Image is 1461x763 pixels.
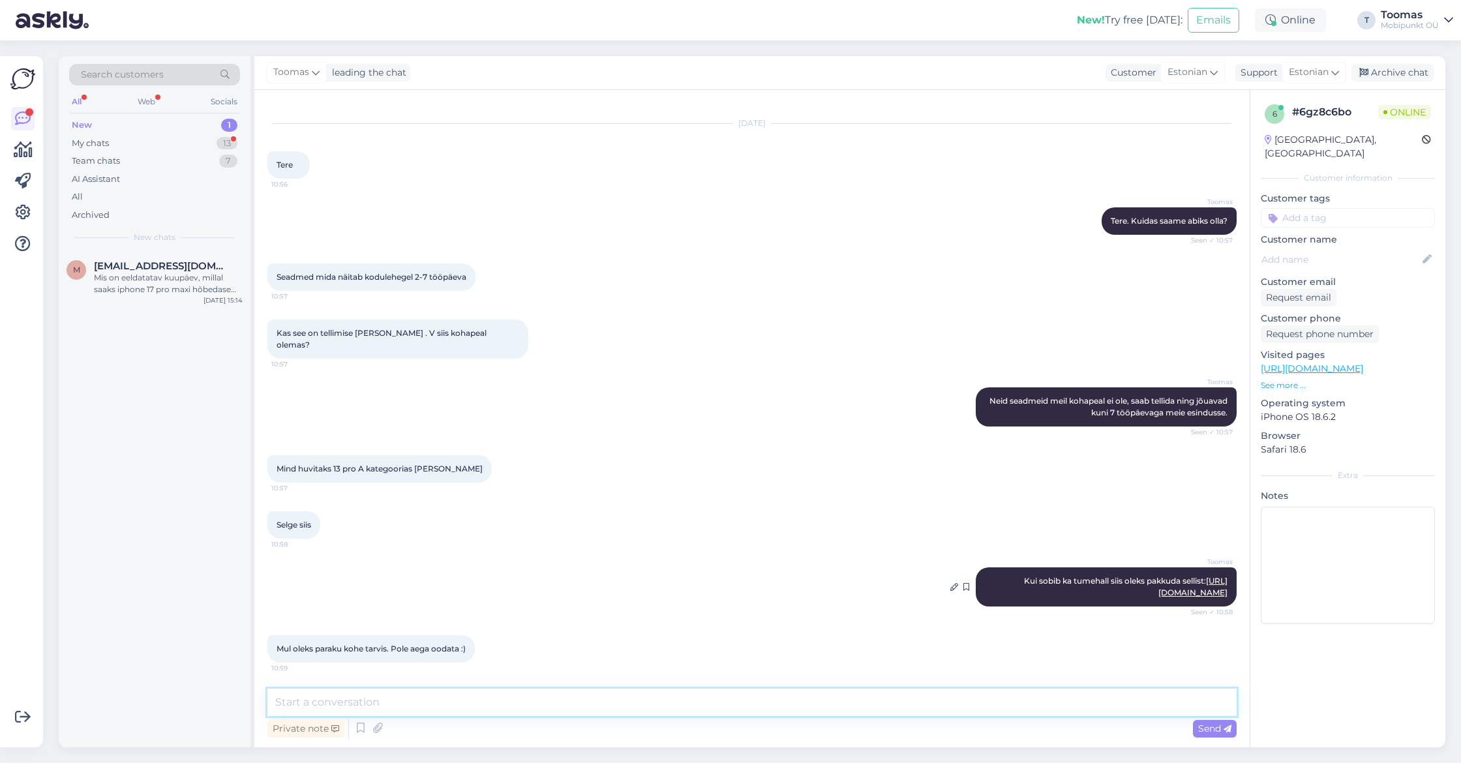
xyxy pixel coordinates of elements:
[1184,197,1233,207] span: Toomas
[1381,10,1453,31] a: ToomasMobipunkt OÜ
[73,265,80,275] span: m
[267,720,344,738] div: Private note
[277,644,466,653] span: Mul oleks paraku kohe tarvis. Pole aega oodata :)
[217,137,237,150] div: 13
[69,93,84,110] div: All
[1265,133,1422,160] div: [GEOGRAPHIC_DATA], [GEOGRAPHIC_DATA]
[277,328,489,350] span: Kas see on tellimise [PERSON_NAME] . V siis kohapeal olemas?
[1292,104,1378,120] div: # 6gz8c6bo
[1184,377,1233,387] span: Toomas
[72,155,120,168] div: Team chats
[1167,65,1207,80] span: Estonian
[1381,10,1439,20] div: Toomas
[135,93,158,110] div: Web
[1261,312,1435,325] p: Customer phone
[1261,208,1435,228] input: Add a tag
[1261,443,1435,456] p: Safari 18.6
[203,295,243,305] div: [DATE] 15:14
[1261,172,1435,184] div: Customer information
[1261,410,1435,424] p: iPhone OS 18.6.2
[72,209,110,222] div: Archived
[267,117,1237,129] div: [DATE]
[271,179,320,189] span: 10:56
[1184,235,1233,245] span: Seen ✓ 10:57
[1273,109,1277,119] span: 6
[72,173,120,186] div: AI Assistant
[1261,325,1379,343] div: Request phone number
[72,119,92,132] div: New
[1378,105,1431,119] span: Online
[277,160,293,170] span: Tere
[989,396,1229,417] span: Neid seadmeid meil kohapeal ei ole, saab tellida ning jõuavad kuni 7 tööpäevaga meie esindusse.
[1261,252,1420,267] input: Add name
[1106,66,1156,80] div: Customer
[94,260,230,272] span: marleenmets55@gmail.com
[1261,380,1435,391] p: See more ...
[271,483,320,493] span: 10:57
[1255,8,1326,32] div: Online
[72,190,83,203] div: All
[1261,289,1336,307] div: Request email
[1184,427,1233,437] span: Seen ✓ 10:57
[1261,489,1435,503] p: Notes
[1184,557,1233,567] span: Toomas
[94,272,243,295] div: Mis on eeldatatav kuupäev, millal saaks iphone 17 pro maxi hõbedase 256GB kätte?
[1077,12,1182,28] div: Try free [DATE]:
[273,65,309,80] span: Toomas
[1261,429,1435,443] p: Browser
[1198,723,1231,734] span: Send
[1381,20,1439,31] div: Mobipunkt OÜ
[327,66,406,80] div: leading the chat
[1261,348,1435,362] p: Visited pages
[271,539,320,549] span: 10:58
[208,93,240,110] div: Socials
[1351,64,1434,82] div: Archive chat
[1184,607,1233,617] span: Seen ✓ 10:58
[271,359,320,369] span: 10:57
[277,464,483,473] span: Mind huvitaks 13 pro A kategoorias [PERSON_NAME]
[219,155,237,168] div: 7
[1261,363,1363,374] a: [URL][DOMAIN_NAME]
[271,292,320,301] span: 10:57
[271,663,320,673] span: 10:59
[1289,65,1329,80] span: Estonian
[277,272,466,282] span: Seadmed mida näitab kodulehegel 2-7 tööpäeva
[134,232,175,243] span: New chats
[81,68,164,82] span: Search customers
[10,67,35,91] img: Askly Logo
[1357,11,1376,29] div: T
[1261,192,1435,205] p: Customer tags
[1024,576,1228,597] span: Kui sobib ka tumehall siis oleks pakkuda sellist:
[1235,66,1278,80] div: Support
[1188,8,1239,33] button: Emails
[1261,275,1435,289] p: Customer email
[277,520,311,530] span: Selge siis
[1111,216,1228,226] span: Tere. Kuidas saame abiks olla?
[1077,14,1105,26] b: New!
[221,119,237,132] div: 1
[1261,396,1435,410] p: Operating system
[1261,470,1435,481] div: Extra
[72,137,109,150] div: My chats
[1261,233,1435,247] p: Customer name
